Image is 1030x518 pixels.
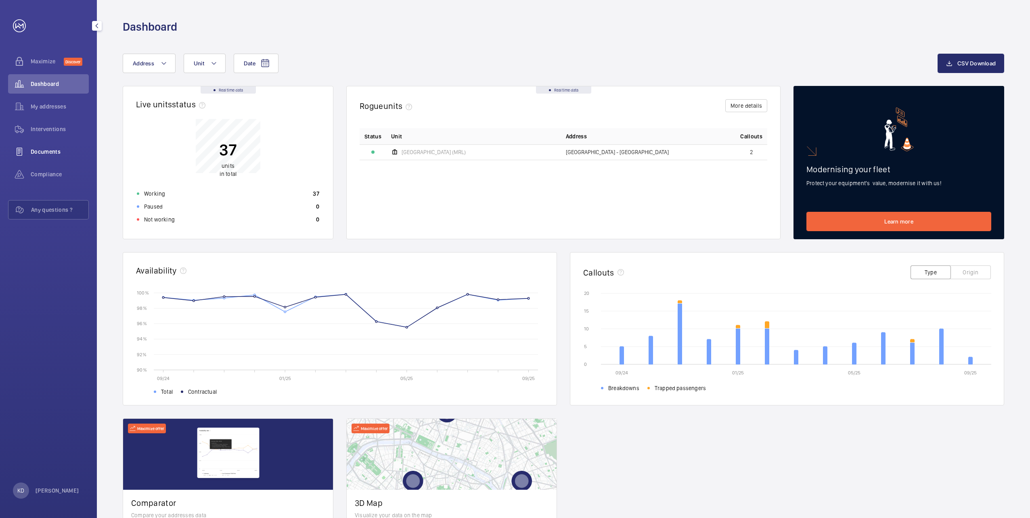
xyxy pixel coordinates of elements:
span: Unit [194,60,204,67]
div: Real time data [201,86,256,94]
span: Address [566,132,587,140]
span: Maximize [31,57,64,65]
span: Total [161,388,173,396]
span: [GEOGRAPHIC_DATA] - [GEOGRAPHIC_DATA] [566,149,669,155]
text: 09/24 [615,370,628,376]
span: status [172,99,209,109]
text: 01/25 [279,376,291,381]
span: Discover [64,58,82,66]
text: 15 [584,308,589,314]
button: Address [123,54,176,73]
span: Documents [31,148,89,156]
p: 0 [316,203,319,211]
p: in total [219,162,237,178]
div: Real time data [536,86,591,94]
span: Trapped passengers [655,384,706,392]
h2: Availability [136,265,177,276]
text: 100 % [137,290,149,295]
p: 37 [219,140,237,160]
h2: Modernising your fleet [806,164,991,174]
p: Protect your equipment's value, modernise it with us! [806,179,991,187]
button: Origin [950,265,991,279]
span: Breakdowns [608,384,639,392]
h2: Live units [136,99,209,109]
button: Unit [184,54,226,73]
span: units [222,163,234,169]
a: Learn more [806,212,991,231]
span: My addresses [31,102,89,111]
text: 09/24 [157,376,170,381]
text: 5 [584,344,587,349]
h2: Comparator [131,498,325,508]
text: 96 % [137,321,147,326]
p: 37 [313,190,319,198]
text: 10 [584,326,589,332]
h2: Rogue [360,101,415,111]
span: Callouts [740,132,762,140]
h2: Callouts [583,267,614,278]
p: [PERSON_NAME] [36,487,79,495]
h2: 3D Map [355,498,548,508]
span: Compliance [31,170,89,178]
span: CSV Download [957,60,996,67]
button: More details [725,99,767,112]
p: Paused [144,203,163,211]
text: 05/25 [848,370,860,376]
span: Dashboard [31,80,89,88]
p: Working [144,190,165,198]
text: 92 % [137,351,147,357]
button: Date [234,54,278,73]
text: 98 % [137,305,147,311]
text: 09/25 [522,376,535,381]
span: [GEOGRAPHIC_DATA] (MRL) [402,149,466,155]
button: Type [911,265,951,279]
text: 90 % [137,367,147,372]
div: Maximize offer [128,424,166,433]
span: Any questions ? [31,206,88,214]
div: Maximize offer [352,424,389,433]
h1: Dashboard [123,19,177,34]
text: 09/25 [964,370,977,376]
p: KD [17,487,24,495]
span: Contractual [188,388,217,396]
text: 94 % [137,336,147,342]
p: Not working [144,215,175,223]
span: Date [244,60,255,67]
text: 05/25 [400,376,413,381]
img: marketing-card.svg [884,107,914,151]
p: 0 [316,215,319,223]
text: 20 [584,290,589,296]
button: CSV Download [938,54,1004,73]
p: Status [364,132,381,140]
span: units [383,101,416,111]
span: Unit [391,132,402,140]
text: 01/25 [732,370,744,376]
span: Address [133,60,154,67]
text: 0 [584,361,587,367]
span: Interventions [31,125,89,133]
span: 2 [750,149,753,155]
